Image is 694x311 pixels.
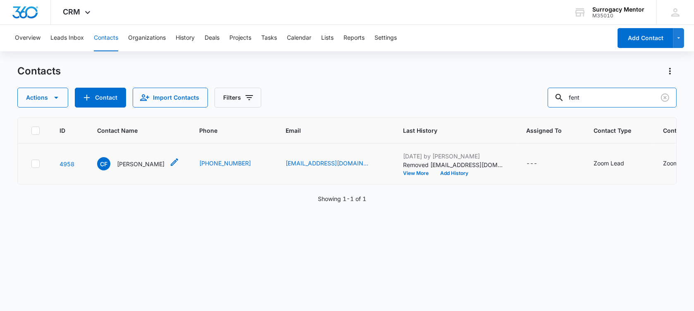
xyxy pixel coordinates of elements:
[15,25,41,51] button: Overview
[94,25,118,51] button: Contacts
[17,88,68,108] button: Actions
[592,13,644,19] div: account id
[403,126,494,135] span: Last History
[215,88,261,108] button: Filters
[592,6,644,13] div: account name
[199,159,251,167] a: [PHONE_NUMBER]
[594,159,639,169] div: Contact Type - Zoom Lead - Select to Edit Field
[594,126,631,135] span: Contact Type
[526,159,552,169] div: Assigned To - - Select to Edit Field
[526,159,537,169] div: ---
[176,25,195,51] button: History
[128,25,166,51] button: Organizations
[117,160,165,168] p: [PERSON_NAME]
[548,88,677,108] input: Search Contacts
[97,157,110,170] span: CF
[199,126,254,135] span: Phone
[594,159,624,167] div: Zoom Lead
[97,157,179,170] div: Contact Name - Cassidy Fent - Select to Edit Field
[60,160,74,167] a: Navigate to contact details page for Cassidy Fent
[403,160,506,169] p: Removed [EMAIL_ADDRESS][DOMAIN_NAME] from the email marketing list, 'App Yes [DATE]'.
[663,65,677,78] button: Actions
[50,25,84,51] button: Leads Inbox
[403,152,506,160] p: [DATE] by [PERSON_NAME]
[658,91,672,104] button: Clear
[526,126,562,135] span: Assigned To
[286,159,368,167] a: [EMAIL_ADDRESS][DOMAIN_NAME]
[343,25,365,51] button: Reports
[618,28,673,48] button: Add Contact
[133,88,208,108] button: Import Contacts
[286,126,371,135] span: Email
[60,126,65,135] span: ID
[199,159,266,169] div: Phone - +1 (405) 584-9557 - Select to Edit Field
[434,171,474,176] button: Add History
[17,65,61,77] h1: Contacts
[75,88,126,108] button: Add Contact
[321,25,334,51] button: Lists
[403,171,434,176] button: View More
[261,25,277,51] button: Tasks
[286,159,383,169] div: Email - cassidyfent@gmail.com - Select to Edit Field
[97,126,167,135] span: Contact Name
[205,25,219,51] button: Deals
[318,194,366,203] p: Showing 1-1 of 1
[287,25,311,51] button: Calendar
[229,25,251,51] button: Projects
[374,25,397,51] button: Settings
[63,7,81,16] span: CRM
